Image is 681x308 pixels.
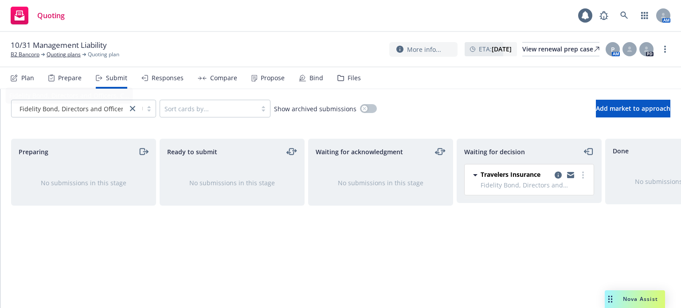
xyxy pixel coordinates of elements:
a: more [578,170,588,180]
a: Switch app [636,7,654,24]
a: Quoting plans [47,51,81,58]
div: Drag to move [605,290,616,308]
span: P [611,45,615,54]
div: Responses [152,74,184,82]
a: close [127,103,138,114]
a: copy logging email [565,170,576,180]
span: Ready to submit [167,147,217,156]
div: Compare [210,74,237,82]
span: Show archived submissions [274,104,356,113]
a: Report a Bug [595,7,613,24]
span: 10/31 Management Liability [11,40,107,51]
button: Nova Assist [605,290,665,308]
strong: [DATE] [492,45,512,53]
span: Waiting for decision [464,147,525,156]
span: More info... [407,45,441,54]
span: Travelers Insurance [481,170,540,179]
a: moveLeftRight [435,146,446,157]
span: Nova Assist [623,295,658,303]
a: moveLeftRight [286,146,297,157]
a: copy logging email [553,170,564,180]
div: Submit [106,74,127,82]
a: moveLeft [583,146,594,157]
div: No submissions in this stage [174,178,290,187]
a: Search [615,7,633,24]
span: Add market to approach [596,104,670,113]
a: more [660,44,670,55]
div: View renewal prep case [522,43,599,56]
a: moveRight [138,146,149,157]
button: More info... [389,42,458,57]
div: No submissions in this stage [26,178,141,187]
div: Propose [261,74,285,82]
div: Prepare [58,74,82,82]
div: Plan [21,74,34,82]
span: Done [613,146,629,156]
a: B2 Bancorp [11,51,39,58]
span: Preparing [19,147,48,156]
span: Quoting plan [88,51,119,58]
div: No submissions in this stage [323,178,438,187]
div: Bind [309,74,323,82]
button: Add market to approach [596,100,670,117]
div: Files [348,74,361,82]
span: Waiting for acknowledgment [316,147,403,156]
a: Quoting [7,3,68,28]
span: Fidelity Bond, Directors and Officers, Cyber Liability, Employment Practices Liability [481,180,588,190]
span: Fidelity Bond, Directors and Officers, C... [20,104,140,113]
a: View renewal prep case [522,42,599,56]
span: ETA : [479,44,512,54]
span: Quoting [37,12,65,19]
span: Fidelity Bond, Directors and Officers, C... [16,104,123,113]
